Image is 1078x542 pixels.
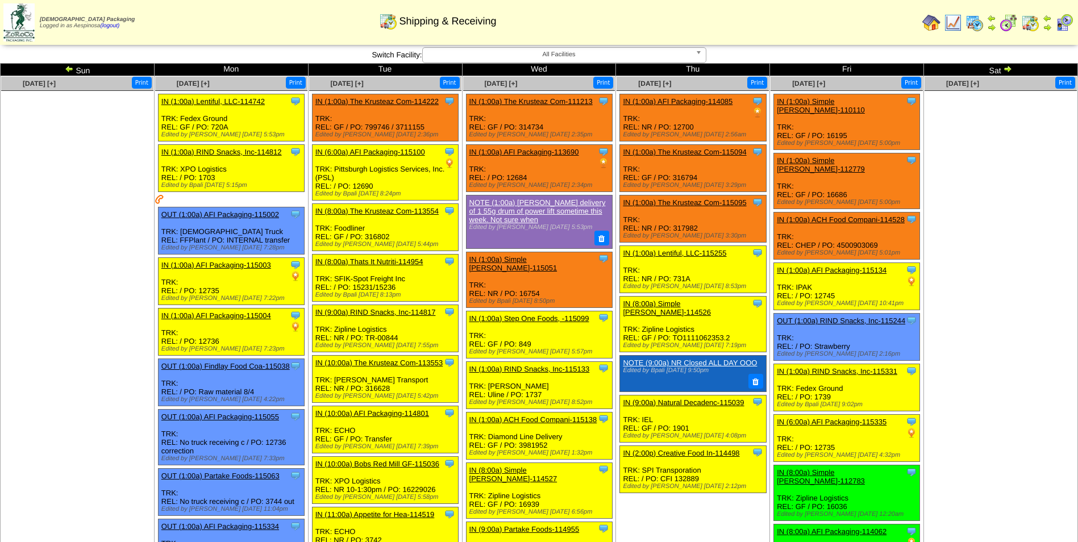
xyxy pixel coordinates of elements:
[752,247,763,259] img: Tooltip
[161,311,271,320] a: IN (1:00a) AFI Packaging-115004
[161,455,304,462] div: Edited by [PERSON_NAME] [DATE] 7:33pm
[399,15,496,27] span: Shipping & Receiving
[623,131,765,138] div: Edited by [PERSON_NAME] [DATE] 2:56am
[466,412,612,459] div: TRK: Diamond Line Delivery REL: GF / PO: 3981952
[774,465,920,521] div: TRK: Zipline Logistics REL: GF / PO: 16036
[290,411,301,422] img: Tooltip
[444,256,455,267] img: Tooltip
[466,361,612,408] div: TRK: [PERSON_NAME] REL: Uline / PO: 1737
[290,209,301,220] img: Tooltip
[469,525,580,533] a: IN (9:00a) Partake Foods-114955
[623,483,765,490] div: Edited by [PERSON_NAME] [DATE] 2:12pm
[444,146,455,157] img: Tooltip
[752,447,763,458] img: Tooltip
[774,415,920,462] div: TRK: REL: / PO: 12735
[906,214,917,225] img: Tooltip
[315,291,458,298] div: Edited by Bpali [DATE] 8:13pm
[161,210,279,219] a: OUT (1:00a) AFI Packaging-115002
[770,64,924,76] td: Fri
[158,207,304,255] div: TRK: [DEMOGRAPHIC_DATA] Truck REL: FFPlant / PO: INTERNAL transfer
[752,396,763,407] img: Tooltip
[290,95,301,107] img: Tooltip
[623,342,765,349] div: Edited by [PERSON_NAME] [DATE] 7:19pm
[906,416,917,427] img: Tooltip
[598,464,609,475] img: Tooltip
[23,80,56,87] a: [DATE] [+]
[593,77,613,89] button: Print
[155,195,164,204] img: Customer has been contacted and delivery has been arranged
[1043,23,1052,32] img: arrowright.gif
[469,508,612,515] div: Edited by [PERSON_NAME] [DATE] 6:56pm
[752,146,763,157] img: Tooltip
[623,198,746,207] a: IN (1:00a) The Krusteaz Com-115095
[598,146,609,157] img: Tooltip
[312,457,458,504] div: TRK: XPO Logistics REL: NR 10-1:30pm / PO: 16229026
[469,314,589,323] a: IN (1:00a) Step One Foods, -115099
[312,204,458,251] div: TRK: Foodliner REL: GF / PO: 316802
[777,468,865,485] a: IN (8:00a) Simple [PERSON_NAME]-112783
[777,97,865,114] a: IN (1:00a) Simple [PERSON_NAME]-110110
[132,77,152,89] button: Print
[444,508,455,520] img: Tooltip
[312,406,458,453] div: TRK: ECHO REL: GF / PO: Transfer
[466,145,612,192] div: TRK: REL: / PO: 12684
[161,472,280,480] a: OUT (1:00a) Partake Foods-115063
[161,97,265,106] a: IN (1:00a) Lentiful, LLC-114742
[286,77,306,89] button: Print
[598,523,609,534] img: Tooltip
[752,298,763,309] img: Tooltip
[987,14,996,23] img: arrowleft.gif
[315,393,458,399] div: Edited by [PERSON_NAME] [DATE] 5:42pm
[469,198,606,224] a: NOTE (1:00a) [PERSON_NAME] delivery of 1 55g drum of power lift sometime this week. Not sure when
[444,357,455,368] img: Tooltip
[469,97,593,106] a: IN (1:00a) The Krusteaz Com-111213
[1,64,155,76] td: Sun
[444,458,455,469] img: Tooltip
[161,261,271,269] a: IN (1:00a) AFI Packaging-115003
[623,358,757,367] a: NOTE (9:00a) NR Closed ALL DAY OOO
[906,95,917,107] img: Tooltip
[161,506,304,512] div: Edited by [PERSON_NAME] [DATE] 11:04pm
[623,449,739,457] a: IN (2:00p) Creative Food In-114498
[161,362,290,370] a: OUT (1:00a) Findlay Food Coa-115038
[469,415,597,424] a: IN (1:00a) ACH Food Compani-115138
[100,23,119,29] a: (logout)
[161,182,304,189] div: Edited by Bpali [DATE] 5:15pm
[161,244,304,251] div: Edited by [PERSON_NAME] [DATE] 7:28pm
[466,94,612,141] div: TRK: REL: GF / PO: 314734
[161,131,304,138] div: Edited by [PERSON_NAME] [DATE] 5:53pm
[1043,14,1052,23] img: arrowleft.gif
[620,195,766,243] div: TRK: REL: NR / PO: 317982
[774,94,920,150] div: TRK: REL: GF / PO: 16195
[752,107,763,118] img: PO
[620,445,766,493] div: TRK: SPI Transporation REL: / PO: CFI 132889
[315,460,439,468] a: IN (10:00a) Bobs Red Mill GF-115036
[924,64,1078,76] td: Sat
[444,407,455,419] img: Tooltip
[440,77,460,89] button: Print
[901,77,921,89] button: Print
[623,97,732,106] a: IN (1:00a) AFI Packaging-114085
[1055,77,1075,89] button: Print
[598,95,609,107] img: Tooltip
[161,522,279,531] a: OUT (1:00a) AFI Packaging-115334
[312,255,458,302] div: TRK: SFIK-Spot Freight Inc REL: / PO: 15231/15236
[40,16,135,29] span: Logged in as Aespinosa
[598,157,609,169] img: PO
[315,358,443,367] a: IN (10:00a) The Krusteaz Com-113553
[315,342,458,349] div: Edited by [PERSON_NAME] [DATE] 7:55pm
[598,253,609,264] img: Tooltip
[777,156,865,173] a: IN (1:00a) Simple [PERSON_NAME]-112779
[1000,14,1018,32] img: calendarblend.gif
[623,299,711,316] a: IN (8:00a) Simple [PERSON_NAME]-114526
[469,131,612,138] div: Edited by [PERSON_NAME] [DATE] 2:35pm
[3,3,35,41] img: zoroco-logo-small.webp
[469,224,606,231] div: Edited by [PERSON_NAME] [DATE] 5:53pm
[315,409,429,418] a: IN (10:00a) AFI Packaging-114801
[906,526,917,537] img: Tooltip
[444,205,455,216] img: Tooltip
[777,401,919,408] div: Edited by Bpali [DATE] 9:02pm
[747,77,767,89] button: Print
[777,418,886,426] a: IN (6:00a) AFI Packaging-115335
[623,367,760,374] div: Edited by Bpali [DATE] 9:50pm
